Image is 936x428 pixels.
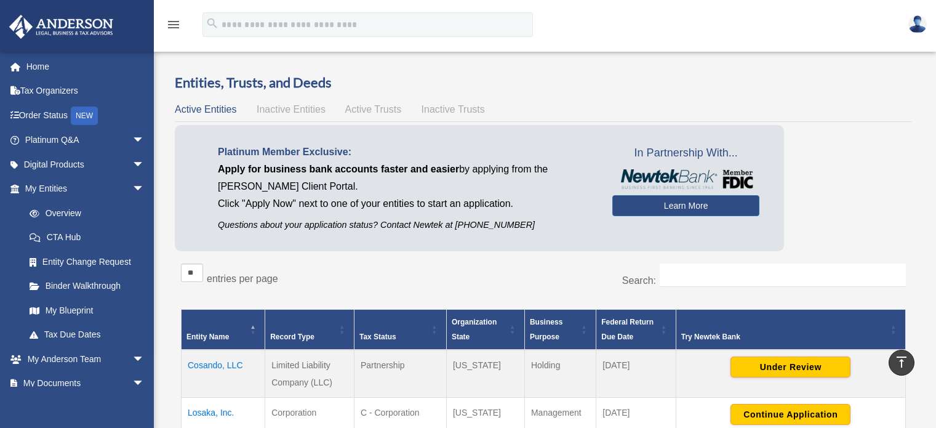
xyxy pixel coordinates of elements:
[132,177,157,202] span: arrow_drop_down
[359,333,396,341] span: Tax Status
[166,17,181,32] i: menu
[6,15,117,39] img: Anderson Advisors Platinum Portal
[175,73,912,92] h3: Entities, Trusts, and Deeds
[9,152,163,177] a: Digital Productsarrow_drop_down
[9,79,163,103] a: Tax Organizers
[166,22,181,32] a: menu
[9,103,163,128] a: Order StatusNEW
[9,54,163,79] a: Home
[132,347,157,372] span: arrow_drop_down
[17,323,157,347] a: Tax Due Dates
[9,347,163,371] a: My Anderson Teamarrow_drop_down
[9,128,163,153] a: Platinum Q&Aarrow_drop_down
[681,329,887,344] div: Try Newtek Bank
[182,309,265,350] th: Entity Name: Activate to invert sorting
[132,152,157,177] span: arrow_drop_down
[612,195,759,216] a: Learn More
[676,309,905,350] th: Try Newtek Bank : Activate to sort
[218,161,594,195] p: by applying from the [PERSON_NAME] Client Portal.
[17,298,157,323] a: My Blueprint
[446,350,524,398] td: [US_STATE]
[71,107,98,125] div: NEW
[9,177,157,201] a: My Entitiesarrow_drop_down
[175,104,236,115] span: Active Entities
[218,143,594,161] p: Platinum Member Exclusive:
[345,104,402,115] span: Active Trusts
[354,309,446,350] th: Tax Status: Activate to sort
[17,201,151,225] a: Overview
[17,225,157,250] a: CTA Hub
[218,195,594,212] p: Click "Apply Now" next to one of your entities to start an application.
[206,17,219,30] i: search
[182,350,265,398] td: Cosando, LLC
[218,217,594,233] p: Questions about your application status? Contact Newtek at [PHONE_NUMBER]
[601,318,654,341] span: Federal Return Due Date
[207,273,278,284] label: entries per page
[524,350,596,398] td: Holding
[218,164,459,174] span: Apply for business bank accounts faster and easier
[596,309,676,350] th: Federal Return Due Date: Activate to sort
[889,350,914,376] a: vertical_align_top
[894,355,909,369] i: vertical_align_top
[132,371,157,397] span: arrow_drop_down
[524,309,596,350] th: Business Purpose: Activate to sort
[17,249,157,274] a: Entity Change Request
[618,169,753,189] img: NewtekBankLogoSM.png
[257,104,326,115] span: Inactive Entities
[622,275,656,286] label: Search:
[908,15,927,33] img: User Pic
[530,318,562,341] span: Business Purpose
[730,357,850,378] button: Under Review
[265,309,354,350] th: Record Type: Activate to sort
[9,371,163,396] a: My Documentsarrow_drop_down
[265,350,354,398] td: Limited Liability Company (LLC)
[596,350,676,398] td: [DATE]
[132,128,157,153] span: arrow_drop_down
[270,333,314,341] span: Record Type
[730,404,850,425] button: Continue Application
[446,309,524,350] th: Organization State: Activate to sort
[354,350,446,398] td: Partnership
[17,274,157,299] a: Binder Walkthrough
[612,143,759,163] span: In Partnership With...
[186,333,229,341] span: Entity Name
[422,104,485,115] span: Inactive Trusts
[452,318,497,341] span: Organization State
